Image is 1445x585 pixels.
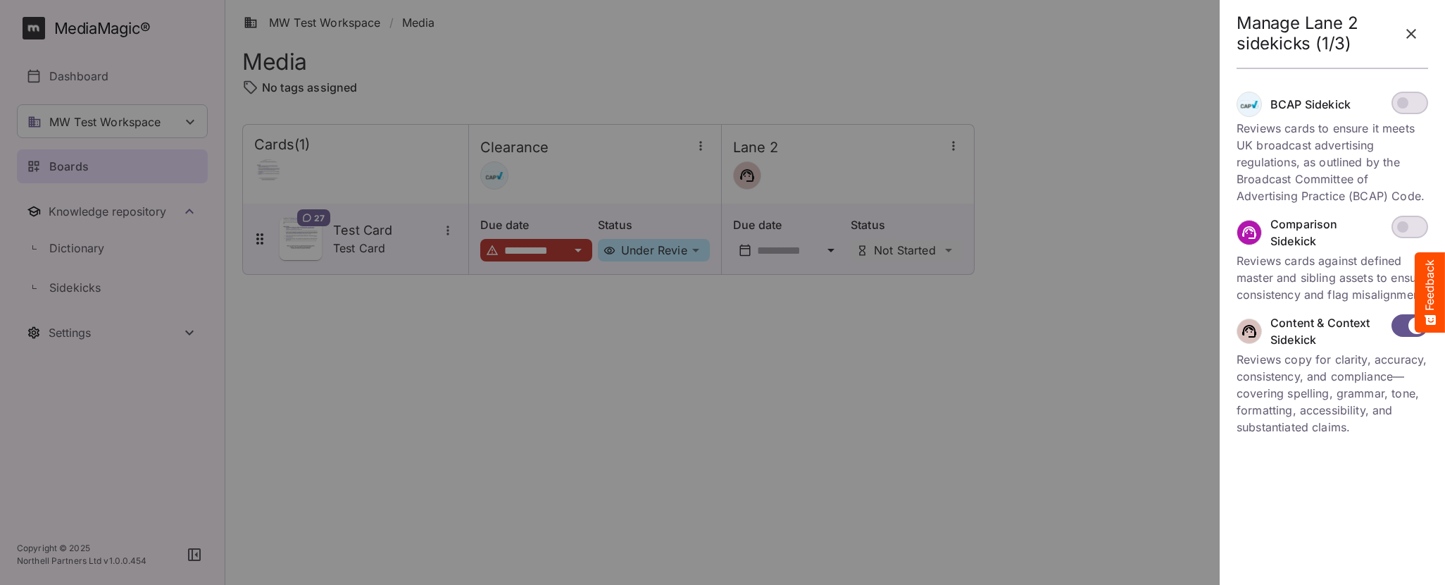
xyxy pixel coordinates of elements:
[1415,252,1445,333] button: Feedback
[1270,314,1383,348] p: Content & Context Sidekick
[1237,252,1428,303] p: Reviews cards against defined master and sibling assets to ensure consistency and flag misalignment.
[1237,13,1394,54] h2: Manage Lane 2 sidekicks (1/3)
[1270,96,1351,113] p: BCAP Sidekick
[1270,216,1383,250] p: Comparison Sidekick
[1237,351,1428,436] p: Reviews copy for clarity, accuracy, consistency, and compliance—covering spelling, grammar, tone,...
[1237,120,1428,204] p: Reviews cards to ensure it meets UK broadcast advertising regulations, as outlined by the Broadca...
